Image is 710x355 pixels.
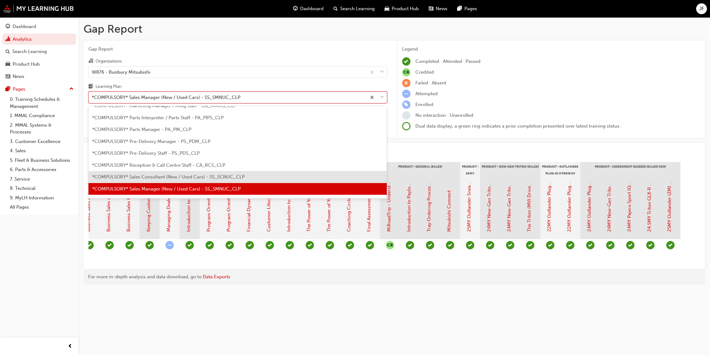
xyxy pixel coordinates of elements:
[446,190,452,232] a: Mitsubishi Connect
[586,241,594,249] span: learningRecordVerb_PASS-icon
[426,241,434,249] span: learningRecordVerb_COMPLETE-icon
[436,5,447,12] span: News
[480,162,540,177] div: Product - New-Gen Triton (Sales)
[92,139,210,144] span: *COMPULSORY* Pre-Delivery Manager - PS_PDM_CLP
[92,198,191,203] span: *COMPULSORY* Service Advisor - PS_SA_CLP
[380,68,384,76] span: down-icon
[6,37,10,42] span: chart-icon
[6,87,10,92] span: pages-icon
[457,5,462,13] span: pages-icon
[69,85,74,93] span: up-icon
[580,162,680,177] div: Product - Assessment Quizzes (Sales) NEW
[2,84,76,95] button: Pages
[7,156,76,165] a: 5. Fleet & Business Solutions
[526,241,534,249] span: learningRecordVerb_PASS-icon
[2,46,76,57] a: Search Learning
[696,3,707,14] button: JF
[386,241,394,249] button: null-icon
[540,162,580,177] div: Product - Outlander Plug-in Hybrid EV (Sales)
[346,241,354,249] span: learningRecordVerb_ATTEND-icon
[88,84,93,90] span: learningplan-icon
[406,241,414,249] span: learningRecordVerb_PASS-icon
[380,93,384,101] span: down-icon
[402,68,410,76] span: null-icon
[92,162,225,168] span: *COMPULSORY* Reception & Call Centre Staff - CA_RCS_CLP
[96,84,121,90] div: Learning Plan
[165,241,174,249] span: learningRecordVerb_ATTEMPT-icon
[626,241,635,249] span: learningRecordVerb_PASS-icon
[366,241,374,249] span: learningRecordVerb_PASS-icon
[402,100,410,109] span: learningRecordVerb_ENROLL-icon
[288,2,328,15] a: guage-iconDashboard
[96,58,122,64] div: Organisations
[13,73,24,80] div: News
[429,5,433,13] span: news-icon
[415,69,434,75] span: Credited
[385,5,389,13] span: car-icon
[266,241,274,249] span: learningRecordVerb_PASS-icon
[7,202,76,212] a: All Pages
[7,193,76,203] a: 9. MyLH Information
[466,158,472,232] a: 25MY Outlander Sneak Peek Video
[246,241,254,249] span: learningRecordVerb_PASS-icon
[6,62,10,67] span: car-icon
[380,2,424,15] a: car-iconProduct Hub
[12,48,47,55] div: Search Learning
[286,241,294,249] span: learningRecordVerb_PASS-icon
[415,80,446,86] span: Failed · Absent
[145,241,154,249] span: learningRecordVerb_PASS-icon
[464,5,477,12] span: Pages
[13,61,40,68] div: Product Hub
[424,2,452,15] a: news-iconNews
[7,137,76,146] a: 3. Customer Excellence
[6,74,10,80] span: news-icon
[699,5,704,12] span: JF
[7,174,76,184] a: 7. Service
[2,59,76,70] a: Product Hub
[7,184,76,193] a: 8. Technical
[203,274,230,280] a: Data Exports
[328,2,380,15] a: search-iconSearch Learning
[466,241,474,249] span: learningRecordVerb_COMPLETE-icon
[646,241,655,249] span: learningRecordVerb_PASS-icon
[402,111,410,120] span: learningRecordVerb_NONE-icon
[84,22,705,36] h1: Gap Report
[13,86,25,93] div: Pages
[88,59,93,64] span: organisation-icon
[92,94,240,101] div: *COMPULSORY* Sales Manager (New / Used Cars) - SS_SMNUC_CLP
[186,241,194,249] span: learningRecordVerb_PASS-icon
[3,5,74,13] img: mmal
[460,162,480,177] div: Product - 25MY Outlander
[402,90,410,98] span: learningRecordVerb_ATTEMPT-icon
[333,5,338,13] span: search-icon
[6,49,10,55] span: search-icon
[415,102,433,107] span: Enrolled
[85,241,94,249] span: learningRecordVerb_PASS-icon
[506,241,514,249] span: learningRecordVerb_COMPLETE-icon
[415,59,480,64] span: Completed · Attended · Passed
[402,46,700,53] div: Legend
[7,165,76,174] a: 6. Parts & Accessories
[13,23,36,30] div: Dashboard
[2,71,76,82] a: News
[92,68,150,75] div: W876 - Bunbury Mitsubishi
[415,123,621,129] span: Dual data display; a green ring indicates a prior completion presented over latest training status.
[392,5,419,12] span: Product Hub
[402,79,410,87] span: learningRecordVerb_FAIL-icon
[7,146,76,156] a: 4. Sales
[566,241,574,249] span: learningRecordVerb_COMPLETE-icon
[402,57,410,66] span: learningRecordVerb_COMPLETE-icon
[452,2,482,15] a: pages-iconPages
[380,162,460,177] div: Product - General (Sales)
[88,273,700,280] div: For more in-depth analysis and data download, go to
[226,241,234,249] span: learningRecordVerb_PASS-icon
[446,241,454,249] span: learningRecordVerb_PASS-icon
[306,241,314,249] span: learningRecordVerb_ATTEND-icon
[293,5,298,13] span: guage-icon
[2,20,76,84] button: DashboardAnalyticsSearch LearningProduct HubNews
[2,34,76,45] a: Analytics
[415,112,473,118] span: No interaction · Unenrolled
